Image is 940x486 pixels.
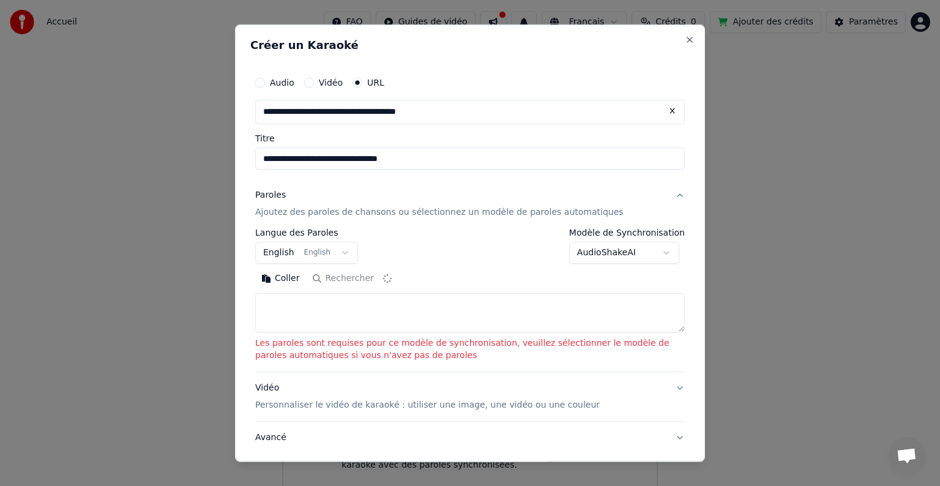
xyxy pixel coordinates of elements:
label: Titre [255,134,685,143]
label: URL [367,78,384,87]
label: Vidéo [319,78,343,87]
h2: Créer un Karaoké [250,40,690,51]
button: VidéoPersonnaliser le vidéo de karaoké : utiliser une image, une vidéo ou une couleur [255,372,685,421]
div: Paroles [255,189,286,201]
p: Personnaliser le vidéo de karaoké : utiliser une image, une vidéo ou une couleur [255,399,600,411]
label: Modèle de Synchronisation [569,228,685,237]
label: Langue des Paroles [255,228,358,237]
p: Les paroles sont requises pour ce modèle de synchronisation, veuillez sélectionner le modèle de p... [255,337,685,362]
button: ParolesAjoutez des paroles de chansons ou sélectionnez un modèle de paroles automatiques [255,179,685,228]
button: Coller [255,269,306,288]
p: Ajoutez des paroles de chansons ou sélectionnez un modèle de paroles automatiques [255,206,624,219]
button: Avancé [255,422,685,454]
div: Vidéo [255,382,600,411]
div: ParolesAjoutez des paroles de chansons ou sélectionnez un modèle de paroles automatiques [255,228,685,372]
label: Audio [270,78,294,87]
